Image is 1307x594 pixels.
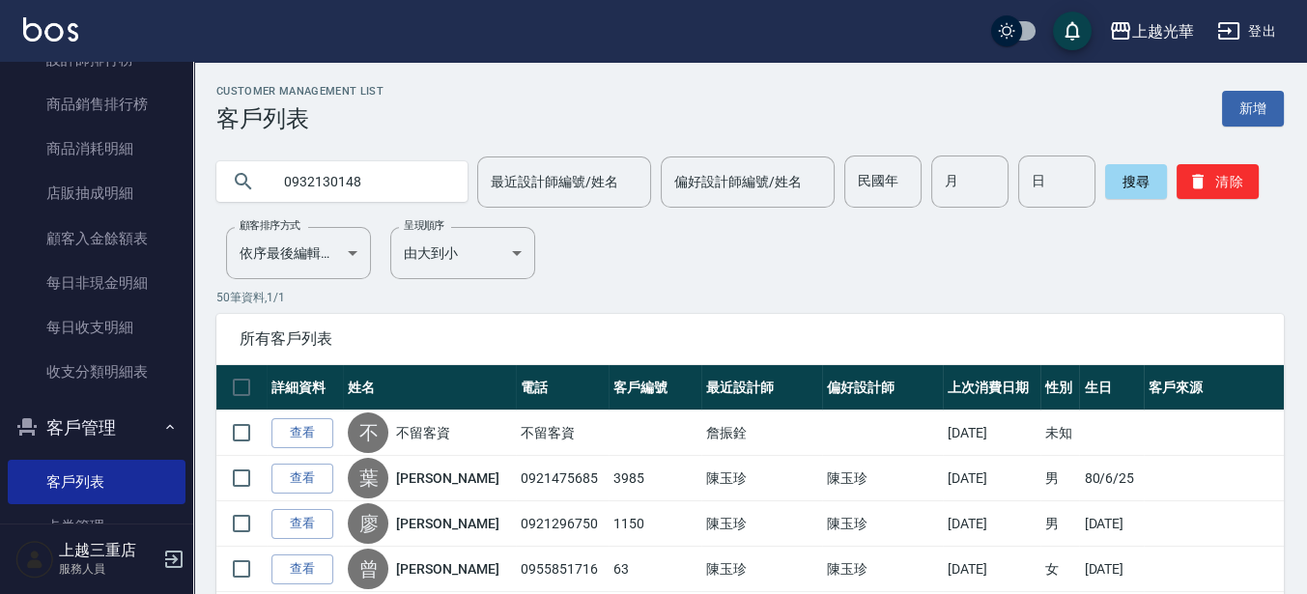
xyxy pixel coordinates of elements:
a: 卡券管理 [8,504,185,549]
div: 廖 [348,503,388,544]
a: 新增 [1222,91,1284,127]
td: 陳玉珍 [701,456,822,501]
th: 客戶編號 [609,365,701,410]
th: 客戶來源 [1144,365,1284,410]
th: 偏好設計師 [822,365,943,410]
td: [DATE] [943,547,1040,592]
div: 由大到小 [390,227,535,279]
th: 姓名 [343,365,516,410]
a: 客戶列表 [8,460,185,504]
td: 3985 [609,456,701,501]
button: 客戶管理 [8,403,185,453]
a: 每日收支明細 [8,305,185,350]
a: 查看 [271,509,333,539]
td: 男 [1040,501,1080,547]
span: 所有客戶列表 [240,329,1261,349]
td: 陳玉珍 [822,501,943,547]
a: [PERSON_NAME] [396,514,498,533]
a: 查看 [271,554,333,584]
p: 服務人員 [59,560,157,578]
th: 最近設計師 [701,365,822,410]
td: 63 [609,547,701,592]
a: 商品消耗明細 [8,127,185,171]
th: 生日 [1079,365,1143,410]
button: 上越光華 [1101,12,1202,51]
a: 不留客資 [396,423,450,442]
h3: 客戶列表 [216,105,384,132]
td: 詹振銓 [701,410,822,456]
label: 顧客排序方式 [240,218,300,233]
div: 曾 [348,549,388,589]
div: 不 [348,412,388,453]
button: 搜尋 [1105,164,1167,199]
h2: Customer Management List [216,85,384,98]
button: 清除 [1177,164,1259,199]
td: 陳玉珍 [822,547,943,592]
td: 不留客資 [516,410,609,456]
button: 登出 [1209,14,1284,49]
td: [DATE] [943,410,1040,456]
td: 未知 [1040,410,1080,456]
td: 陳玉珍 [701,501,822,547]
th: 詳細資料 [267,365,343,410]
a: 顧客入金餘額表 [8,216,185,261]
label: 呈現順序 [404,218,444,233]
td: 女 [1040,547,1080,592]
div: 上越光華 [1132,19,1194,43]
th: 上次消費日期 [943,365,1040,410]
div: 葉 [348,458,388,498]
a: 收支分類明細表 [8,350,185,394]
td: [DATE] [943,501,1040,547]
td: 0921296750 [516,501,609,547]
a: [PERSON_NAME] [396,559,498,579]
td: 男 [1040,456,1080,501]
td: 1150 [609,501,701,547]
a: 店販抽成明細 [8,171,185,215]
td: [DATE] [1079,501,1143,547]
a: 查看 [271,418,333,448]
img: Logo [23,17,78,42]
th: 電話 [516,365,609,410]
a: 商品銷售排行榜 [8,82,185,127]
td: 0955851716 [516,547,609,592]
td: 80/6/25 [1079,456,1143,501]
button: save [1053,12,1092,50]
a: 查看 [271,464,333,494]
th: 性別 [1040,365,1080,410]
img: Person [15,540,54,579]
td: [DATE] [1079,547,1143,592]
input: 搜尋關鍵字 [270,156,452,208]
div: 依序最後編輯時間 [226,227,371,279]
h5: 上越三重店 [59,541,157,560]
td: 0921475685 [516,456,609,501]
a: 每日非現金明細 [8,261,185,305]
td: 陳玉珍 [701,547,822,592]
td: 陳玉珍 [822,456,943,501]
a: [PERSON_NAME] [396,468,498,488]
p: 50 筆資料, 1 / 1 [216,289,1284,306]
td: [DATE] [943,456,1040,501]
